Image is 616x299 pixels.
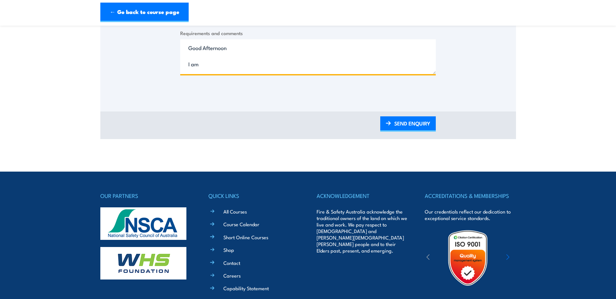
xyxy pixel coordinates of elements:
a: Careers [223,272,241,279]
a: Short Online Courses [223,234,268,240]
a: All Courses [223,208,247,215]
label: Requirements and comments [180,29,436,37]
a: Course Calendar [223,221,259,227]
img: nsca-logo-footer [100,207,186,240]
a: Shop [223,246,234,253]
img: whs-logo-footer [100,247,186,279]
h4: ACKNOWLEDGEMENT [317,191,408,200]
a: Capability Statement [223,285,269,292]
p: Fire & Safety Australia acknowledge the traditional owners of the land on which we live and work.... [317,208,408,254]
img: Untitled design (19) [439,229,496,286]
h4: OUR PARTNERS [100,191,191,200]
p: Our credentials reflect our dedication to exceptional service standards. [425,208,516,221]
img: ewpa-logo [497,247,553,269]
a: ← Go back to course page [100,3,189,22]
a: Contact [223,259,240,266]
h4: ACCREDITATIONS & MEMBERSHIPS [425,191,516,200]
a: SEND ENQUIRY [380,116,436,132]
h4: QUICK LINKS [208,191,299,200]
